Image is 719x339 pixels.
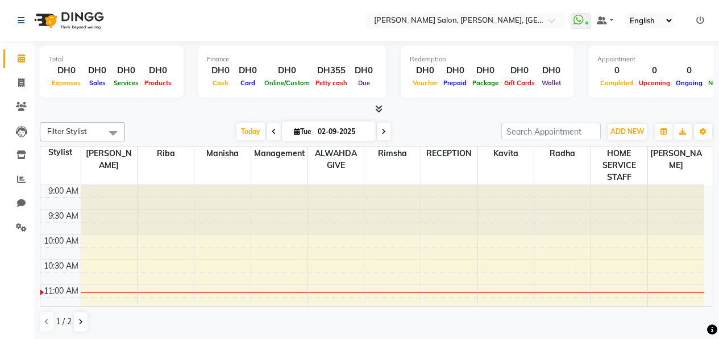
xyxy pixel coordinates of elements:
div: DH0 [111,64,142,77]
span: RECEPTION [421,147,477,161]
div: DH0 [350,64,377,77]
span: Manisha [194,147,251,161]
span: HOME SERVICE STAFF [591,147,647,185]
span: ALWAHDA GIVE [307,147,364,173]
span: Gift Cards [501,79,538,87]
div: DH0 [440,64,469,77]
input: Search Appointment [501,123,601,140]
div: DH0 [410,64,440,77]
div: DH0 [234,64,261,77]
span: Petty cash [313,79,350,87]
span: 1 / 2 [56,316,72,328]
div: DH0 [501,64,538,77]
input: 2025-09-02 [314,123,371,140]
span: Card [238,79,258,87]
span: Online/Custom [261,79,313,87]
div: Finance [207,55,377,64]
span: Rimsha [364,147,421,161]
span: Filter Stylist [47,127,87,136]
div: 10:30 AM [41,260,81,272]
img: logo [29,5,107,36]
span: Completed [597,79,636,87]
span: ADD NEW [610,127,644,136]
span: Kavita [478,147,534,161]
span: [PERSON_NAME] [81,147,138,173]
button: ADD NEW [608,124,647,140]
div: Total [49,55,174,64]
span: Voucher [410,79,440,87]
span: [PERSON_NAME] [648,147,704,173]
span: Cash [210,79,231,87]
div: DH0 [49,64,84,77]
span: Prepaid [440,79,469,87]
div: DH0 [84,64,111,77]
span: Services [111,79,142,87]
span: Today [236,123,265,140]
span: Radha [534,147,591,161]
div: DH0 [261,64,313,77]
span: Package [469,79,501,87]
div: 9:30 AM [46,210,81,222]
div: Stylist [40,147,81,158]
div: 11:00 AM [41,285,81,297]
span: Ongoing [673,79,705,87]
div: DH0 [469,64,501,77]
div: 10:00 AM [41,235,81,247]
div: 0 [673,64,705,77]
span: Management [251,147,307,161]
div: DH355 [313,64,350,77]
div: DH0 [207,64,234,77]
div: DH0 [538,64,565,77]
div: 0 [597,64,636,77]
span: Tue [291,127,314,136]
span: Due [355,79,373,87]
span: Riba [138,147,194,161]
span: Sales [86,79,109,87]
span: Upcoming [636,79,673,87]
div: Redemption [410,55,565,64]
span: Expenses [49,79,84,87]
div: DH0 [142,64,174,77]
div: 9:00 AM [46,185,81,197]
span: Products [142,79,174,87]
div: 0 [636,64,673,77]
span: Wallet [539,79,564,87]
